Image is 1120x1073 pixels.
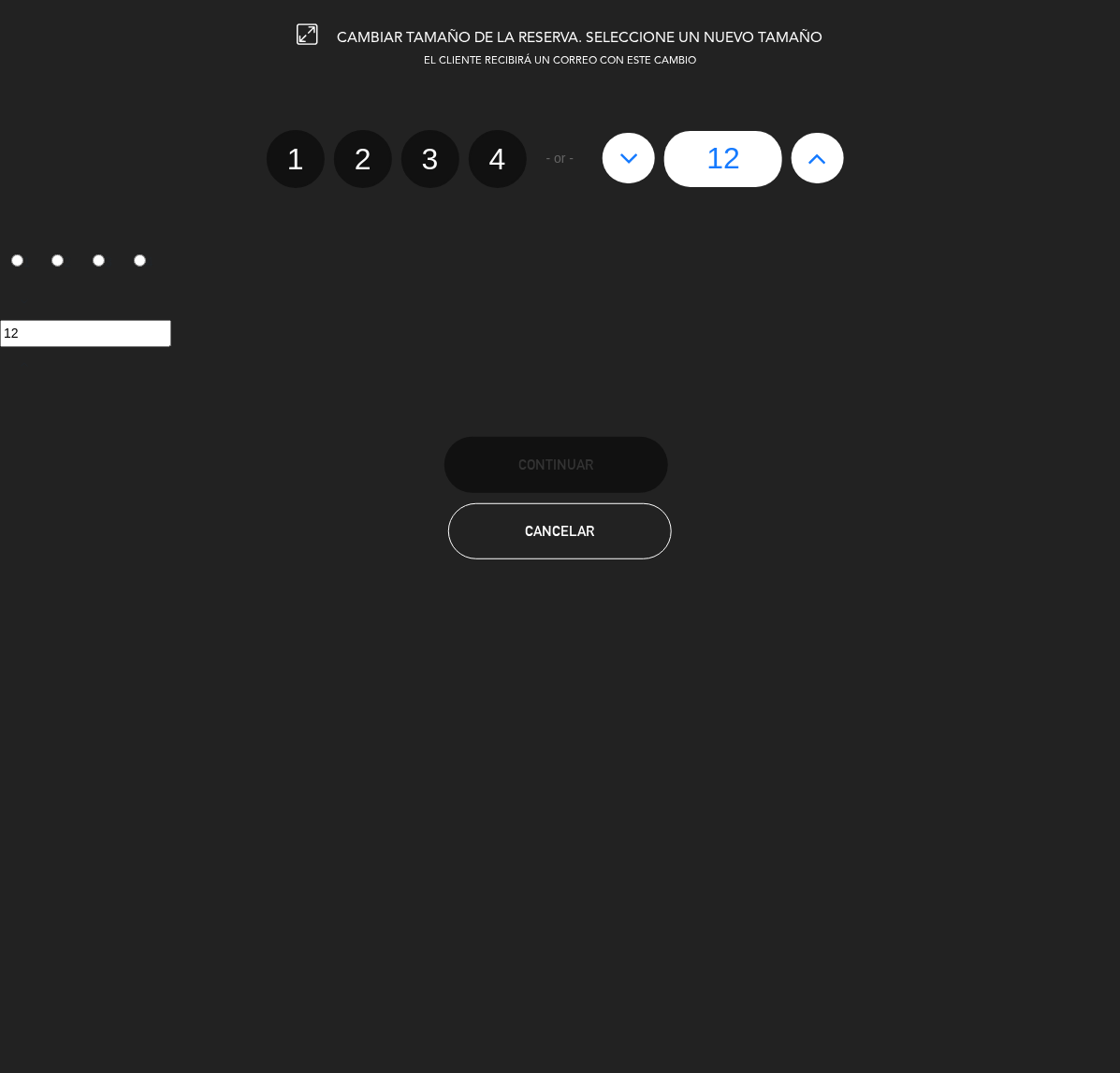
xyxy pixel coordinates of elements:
label: 4 [123,247,164,279]
label: 1 [267,130,325,188]
span: EL CLIENTE RECIBIRÁ UN CORREO CON ESTE CAMBIO [424,56,696,66]
span: CAMBIAR TAMAÑO DE LA RESERVA. SELECCIONE UN NUEVO TAMAÑO [338,31,823,46]
label: 3 [82,247,124,279]
label: 3 [401,130,459,188]
span: Continuar [518,457,593,472]
input: 1 [11,254,23,267]
label: 2 [41,247,82,279]
label: 4 [469,130,527,188]
button: Cancelar [448,503,672,559]
label: 2 [334,130,392,188]
button: Continuar [444,437,668,493]
input: 2 [51,254,64,267]
input: 4 [134,254,146,267]
span: - or - [546,148,575,169]
input: 3 [93,254,105,267]
span: Cancelar [525,523,594,539]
